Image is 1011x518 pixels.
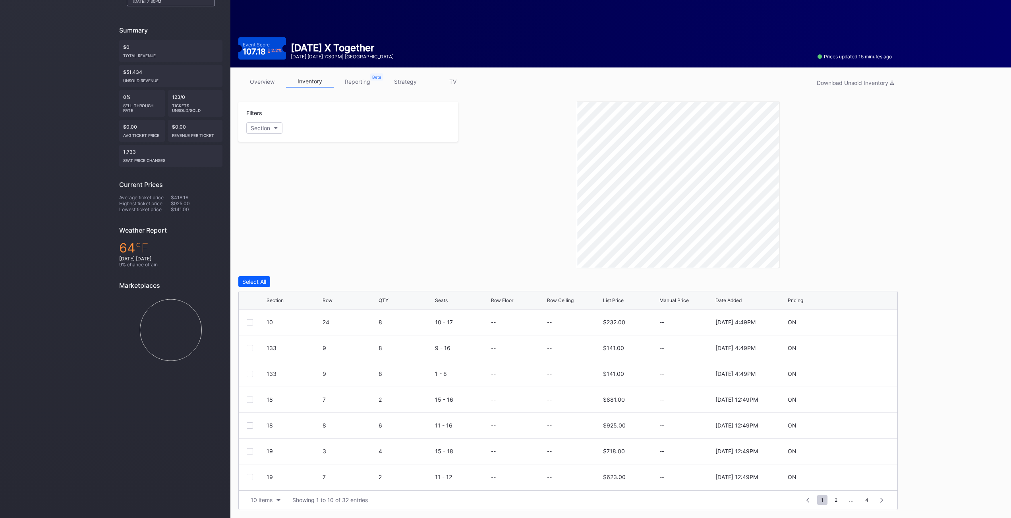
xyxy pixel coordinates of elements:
[243,48,282,56] div: 107.18
[491,474,496,480] div: --
[123,155,218,163] div: seat price changes
[119,120,165,142] div: $0.00
[435,448,489,454] div: 15 - 18
[435,345,489,351] div: 9 - 16
[788,297,803,303] div: Pricing
[323,370,377,377] div: 9
[323,396,377,403] div: 7
[603,422,626,429] div: $925.00
[788,370,796,377] div: ON
[435,319,489,325] div: 10 - 17
[861,495,872,505] span: 4
[171,200,222,206] div: $925.00
[135,240,149,256] span: ℉
[379,474,433,480] div: 2
[813,77,898,88] button: Download Unsold Inventory
[119,256,222,262] div: [DATE] [DATE]
[323,422,377,429] div: 8
[659,448,713,454] div: --
[242,278,266,285] div: Select All
[818,54,892,60] div: Prices updated 15 minutes ago
[323,319,377,325] div: 24
[715,370,756,377] div: [DATE] 4:49PM
[788,448,796,454] div: ON
[381,75,429,88] a: strategy
[251,125,270,131] div: Section
[267,396,321,403] div: 18
[119,26,222,34] div: Summary
[788,474,796,480] div: ON
[119,65,222,87] div: $51,434
[715,345,756,351] div: [DATE] 4:49PM
[659,319,713,325] div: --
[435,370,489,377] div: 1 - 8
[267,370,321,377] div: 133
[603,474,626,480] div: $623.00
[547,474,552,480] div: --
[491,345,496,351] div: --
[323,345,377,351] div: 9
[286,75,334,88] a: inventory
[168,120,223,142] div: $0.00
[171,206,222,212] div: $141.00
[119,206,171,212] div: Lowest ticket price
[119,262,222,268] div: 9 % chance of rain
[119,90,165,117] div: 0%
[491,396,496,403] div: --
[123,50,218,58] div: Total Revenue
[435,297,448,303] div: Seats
[119,226,222,234] div: Weather Report
[267,474,321,480] div: 19
[659,345,713,351] div: --
[715,474,758,480] div: [DATE] 12:49PM
[603,297,624,303] div: List Price
[168,90,223,117] div: 123/0
[379,422,433,429] div: 6
[334,75,381,88] a: reporting
[119,295,222,365] svg: Chart title
[435,422,489,429] div: 11 - 16
[323,448,377,454] div: 3
[491,448,496,454] div: --
[119,181,222,189] div: Current Prices
[491,319,496,325] div: --
[603,448,625,454] div: $718.00
[323,474,377,480] div: 7
[172,100,219,113] div: Tickets Unsold/Sold
[119,200,171,206] div: Highest ticket price
[547,448,552,454] div: --
[788,319,796,325] div: ON
[172,130,219,138] div: Revenue per ticket
[271,48,282,53] div: 2.2 %
[817,79,894,86] div: Download Unsold Inventory
[292,497,368,503] div: Showing 1 to 10 of 32 entries
[435,396,489,403] div: 15 - 16
[603,370,624,377] div: $141.00
[429,75,477,88] a: TV
[267,448,321,454] div: 19
[547,345,552,351] div: --
[491,370,496,377] div: --
[659,396,713,403] div: --
[831,495,841,505] span: 2
[491,297,513,303] div: Row Floor
[267,345,321,351] div: 133
[547,370,552,377] div: --
[291,42,394,54] div: [DATE] X Together
[435,474,489,480] div: 11 - 12
[119,240,222,256] div: 64
[247,495,284,505] button: 10 items
[267,422,321,429] div: 18
[715,396,758,403] div: [DATE] 12:49PM
[379,319,433,325] div: 8
[246,122,282,134] button: Section
[659,370,713,377] div: --
[119,281,222,289] div: Marketplaces
[603,396,625,403] div: $881.00
[547,396,552,403] div: --
[291,54,394,60] div: [DATE] [DATE] 7:30PM | [GEOGRAPHIC_DATA]
[119,145,222,167] div: 1,733
[715,319,756,325] div: [DATE] 4:49PM
[547,422,552,429] div: --
[659,297,689,303] div: Manual Price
